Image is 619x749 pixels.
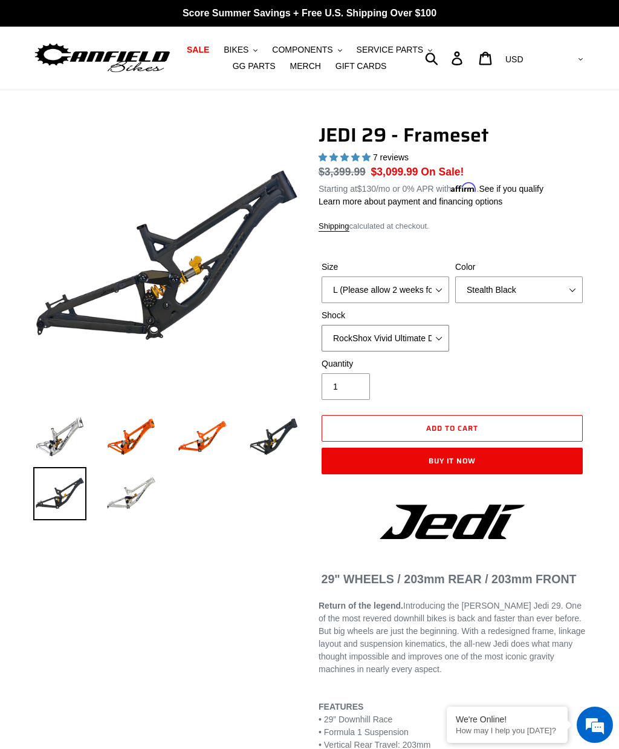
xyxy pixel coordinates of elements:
[105,467,158,520] img: Load image into Gallery viewer, JEDI 29 - Frameset
[176,410,229,463] img: Load image into Gallery viewer, JEDI 29 - Frameset
[33,41,172,75] img: Canfield Bikes
[105,410,158,463] img: Load image into Gallery viewer, JEDI 29 - Frameset
[290,61,321,71] span: MERCH
[319,702,363,711] b: FEATURES
[319,220,586,232] div: calculated at checkout.
[426,422,478,434] span: Add to cart
[319,601,585,674] span: Introducing the [PERSON_NAME] Jedi 29. One of the most revered downhill bikes is back and faster ...
[322,358,449,370] label: Quantity
[218,42,264,58] button: BIKES
[198,6,227,35] div: Minimize live chat window
[39,61,69,91] img: d_696896380_company_1647369064580_696896380
[81,68,221,83] div: Chat with us now
[319,221,349,232] a: Shipping
[247,410,300,463] img: Load image into Gallery viewer, JEDI 29 - Frameset
[357,184,376,194] span: $130
[322,415,583,442] button: Add to cart
[227,58,282,74] a: GG PARTS
[329,58,393,74] a: GIFT CARDS
[456,726,559,735] p: How may I help you today?
[357,45,423,55] span: SERVICE PARTS
[373,152,409,162] span: 7 reviews
[322,261,449,273] label: Size
[371,166,418,178] span: $3,099.99
[451,182,476,192] span: Affirm
[224,45,248,55] span: BIKES
[421,164,464,180] span: On Sale!
[266,42,348,58] button: COMPONENTS
[181,42,215,58] a: SALE
[322,448,583,474] button: Buy it now
[319,727,409,737] span: • Formula 1 Suspension
[319,123,586,146] h1: JEDI 29 - Frameset
[322,572,577,586] span: 29" WHEELS / 203mm REAR / 203mm FRONT
[335,61,387,71] span: GIFT CARDS
[6,330,230,373] textarea: Type your message and hit 'Enter'
[319,166,366,178] s: $3,399.99
[233,61,276,71] span: GG PARTS
[319,152,373,162] span: 5.00 stars
[33,410,86,463] img: Load image into Gallery viewer, JEDI 29 - Frameset
[351,42,438,58] button: SERVICE PARTS
[187,45,209,55] span: SALE
[479,184,543,194] a: See if you qualify - Learn more about Affirm Financing (opens in modal)
[284,58,327,74] a: MERCH
[319,601,403,610] b: Return of the legend.
[319,715,392,724] span: • 29” Downhill Race
[322,309,449,322] label: Shock
[455,261,583,273] label: Color
[272,45,332,55] span: COMPONENTS
[13,67,31,85] div: Navigation go back
[70,152,167,275] span: We're online!
[33,467,86,520] img: Load image into Gallery viewer, JEDI 29 - Frameset
[456,715,559,724] div: We're Online!
[319,180,543,195] p: Starting at /mo or 0% APR with .
[319,197,502,206] a: Learn more about payment and financing options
